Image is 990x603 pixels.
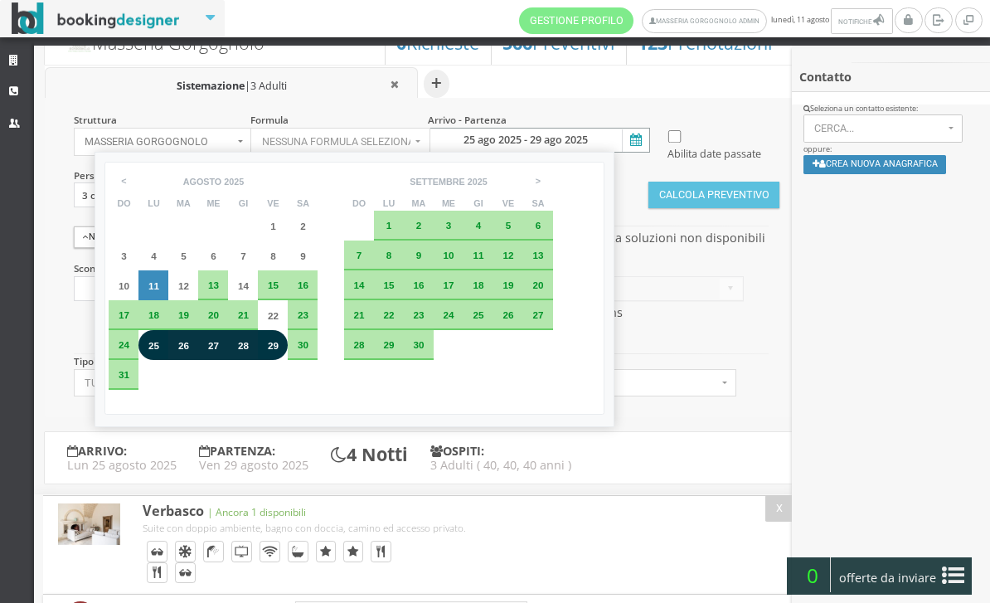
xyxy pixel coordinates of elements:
[119,280,129,291] span: 10
[151,250,157,261] span: 4
[799,69,852,85] b: Contatto
[357,250,362,260] span: 7
[113,168,136,193] span: <
[446,220,452,231] span: 3
[523,196,553,211] th: sa
[300,221,306,231] span: 2
[208,280,219,290] span: 13
[238,309,249,320] span: 21
[404,196,434,211] th: ma
[178,280,189,291] span: 12
[413,280,424,290] span: 16
[473,250,483,260] span: 11
[443,250,454,260] span: 10
[506,220,512,231] span: 5
[532,309,543,320] span: 27
[119,339,129,350] span: 24
[468,177,488,187] div: 2025
[527,168,550,193] span: >
[353,280,364,290] span: 14
[803,155,947,174] button: Crea nuova anagrafica
[502,280,513,290] span: 19
[148,340,159,351] span: 25
[353,309,364,320] span: 21
[374,196,404,211] th: lu
[138,196,168,211] th: lu
[383,280,394,290] span: 15
[258,196,288,211] th: ve
[228,196,258,211] th: gi
[268,280,279,290] span: 15
[109,196,138,211] th: do
[353,339,364,350] span: 28
[443,280,454,290] span: 17
[270,250,276,261] span: 8
[493,196,523,211] th: ve
[383,309,394,320] span: 22
[473,280,483,290] span: 18
[383,339,394,350] span: 29
[792,104,990,185] div: oppure:
[642,9,767,33] a: Masseria Gorgognolo Admin
[238,280,249,291] span: 14
[416,220,422,231] span: 2
[502,250,513,260] span: 12
[803,104,979,114] div: Seleziona un contatto esistente:
[443,309,454,320] span: 24
[532,280,543,290] span: 20
[198,196,228,211] th: me
[473,309,483,320] span: 25
[270,221,276,231] span: 1
[434,196,463,211] th: me
[178,340,189,351] span: 26
[119,309,129,320] span: 17
[148,280,159,291] span: 11
[119,369,129,380] span: 31
[413,309,424,320] span: 23
[181,250,187,261] span: 5
[519,7,895,34] span: lunedì, 11 agosto
[476,220,482,231] span: 4
[288,196,318,211] th: sa
[416,250,422,260] span: 9
[344,196,374,211] th: do
[211,250,216,261] span: 6
[814,123,944,134] span: Cerca...
[178,309,189,320] span: 19
[12,2,180,35] img: BookingDesigner.com
[834,565,942,591] span: offerte da inviare
[386,220,392,231] span: 1
[208,309,219,320] span: 20
[502,309,513,320] span: 26
[532,250,543,260] span: 13
[238,340,249,351] span: 28
[298,309,308,320] span: 23
[536,220,541,231] span: 6
[240,250,246,261] span: 7
[413,339,424,350] span: 30
[298,280,308,290] span: 16
[168,196,198,211] th: ma
[410,177,465,187] div: settembre
[300,250,306,261] span: 9
[268,340,279,351] span: 29
[121,250,127,261] span: 3
[463,196,493,211] th: gi
[148,309,159,320] span: 18
[386,250,392,260] span: 8
[268,310,279,321] span: 22
[803,114,963,143] button: Cerca...
[794,557,831,592] span: 0
[224,177,244,187] div: 2025
[298,339,308,350] span: 30
[208,340,219,351] span: 27
[519,7,633,34] a: Gestione Profilo
[831,8,892,34] button: Notifiche
[183,177,222,187] div: agosto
